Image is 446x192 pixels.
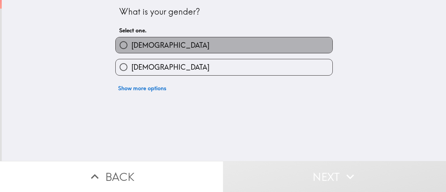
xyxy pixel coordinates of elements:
span: [DEMOGRAPHIC_DATA] [131,62,209,72]
div: What is your gender? [119,6,329,18]
button: Next [223,161,446,192]
h6: Select one. [119,26,329,34]
button: [DEMOGRAPHIC_DATA] [116,37,332,53]
button: Show more options [115,81,169,95]
button: [DEMOGRAPHIC_DATA] [116,59,332,75]
span: [DEMOGRAPHIC_DATA] [131,40,209,50]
